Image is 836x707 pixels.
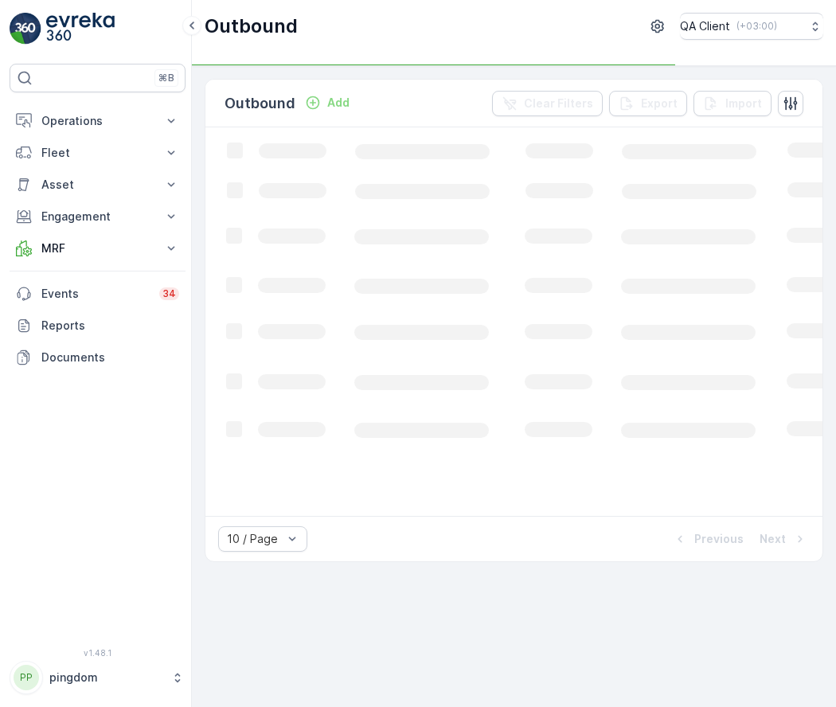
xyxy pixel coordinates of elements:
button: QA Client(+03:00) [680,13,823,40]
p: QA Client [680,18,730,34]
p: Asset [41,177,154,193]
p: Export [641,96,678,111]
p: Documents [41,350,179,365]
p: ⌘B [158,72,174,84]
p: pingdom [49,670,163,686]
button: Operations [10,105,186,137]
p: Engagement [41,209,154,225]
button: Engagement [10,201,186,232]
button: Clear Filters [492,91,603,116]
p: Clear Filters [524,96,593,111]
a: Events34 [10,278,186,310]
button: Add [299,93,356,112]
button: PPpingdom [10,661,186,694]
div: PP [14,665,39,690]
p: Fleet [41,145,154,161]
p: Events [41,286,150,302]
p: ( +03:00 ) [736,20,777,33]
p: Next [760,531,786,547]
p: Outbound [205,14,298,39]
p: Outbound [225,92,295,115]
img: logo_light-DOdMpM7g.png [46,13,115,45]
p: Previous [694,531,744,547]
button: MRF [10,232,186,264]
button: Import [693,91,772,116]
p: Import [725,96,762,111]
button: Previous [670,529,745,549]
p: Add [327,95,350,111]
button: Fleet [10,137,186,169]
button: Next [758,529,810,549]
p: 34 [162,287,176,300]
span: v 1.48.1 [10,648,186,658]
a: Documents [10,342,186,373]
p: Operations [41,113,154,129]
button: Export [609,91,687,116]
img: logo [10,13,41,45]
p: MRF [41,240,154,256]
a: Reports [10,310,186,342]
button: Asset [10,169,186,201]
p: Reports [41,318,179,334]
